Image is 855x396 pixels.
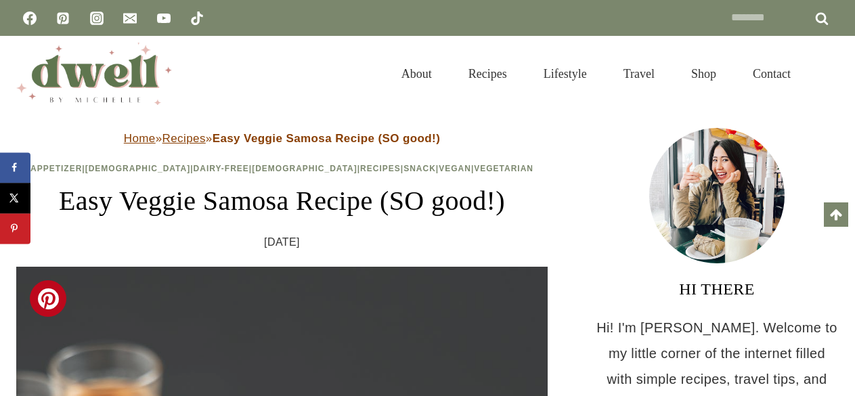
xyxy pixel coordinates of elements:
[474,164,533,173] a: Vegetarian
[439,164,471,173] a: Vegan
[150,5,177,32] a: YouTube
[383,50,450,97] a: About
[83,5,110,32] a: Instagram
[213,132,441,145] strong: Easy Veggie Samosa Recipe (SO good!)
[194,164,249,173] a: Dairy-Free
[16,43,172,105] img: DWELL by michelle
[124,132,440,145] span: » »
[16,5,43,32] a: Facebook
[595,277,839,301] h3: HI THERE
[124,132,156,145] a: Home
[85,164,191,173] a: [DEMOGRAPHIC_DATA]
[116,5,144,32] a: Email
[162,132,206,145] a: Recipes
[30,164,82,173] a: Appetizer
[30,164,533,173] span: | | | | | | |
[450,50,525,97] a: Recipes
[816,62,839,85] button: View Search Form
[735,50,809,97] a: Contact
[605,50,673,97] a: Travel
[673,50,735,97] a: Shop
[16,181,548,221] h1: Easy Veggie Samosa Recipe (SO good!)
[49,5,76,32] a: Pinterest
[403,164,436,173] a: Snack
[264,232,300,252] time: [DATE]
[252,164,357,173] a: [DEMOGRAPHIC_DATA]
[824,202,848,227] a: Scroll to top
[183,5,211,32] a: TikTok
[383,50,809,97] nav: Primary Navigation
[360,164,401,173] a: Recipes
[525,50,605,97] a: Lifestyle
